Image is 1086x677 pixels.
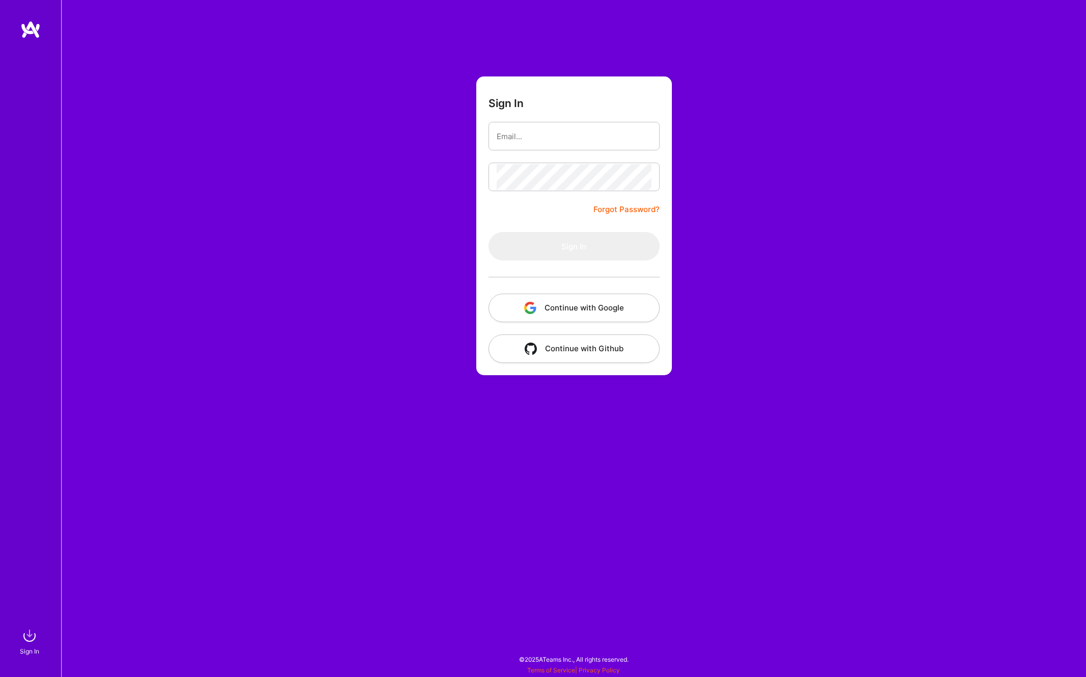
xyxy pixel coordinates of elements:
[488,334,660,363] button: Continue with Github
[20,20,41,39] img: logo
[21,626,40,657] a: sign inSign In
[20,646,39,657] div: Sign In
[579,666,620,674] a: Privacy Policy
[524,302,536,314] img: icon
[488,294,660,322] button: Continue with Google
[525,343,537,355] img: icon
[527,666,620,674] span: |
[527,666,575,674] a: Terms of Service
[61,646,1086,672] div: © 2025 ATeams Inc., All rights reserved.
[488,232,660,261] button: Sign In
[593,203,660,216] a: Forgot Password?
[488,97,524,110] h3: Sign In
[19,626,40,646] img: sign in
[497,123,651,149] input: Email...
